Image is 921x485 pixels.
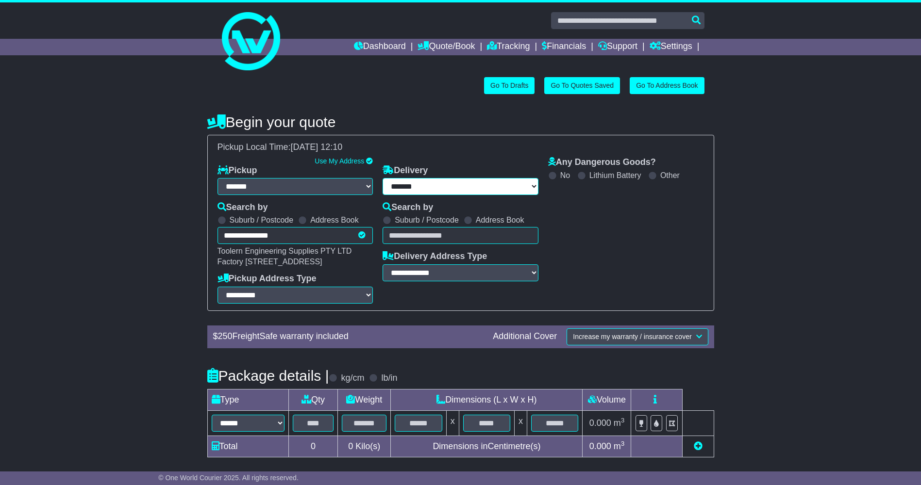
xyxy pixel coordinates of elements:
[476,215,524,225] label: Address Book
[230,215,294,225] label: Suburb / Postcode
[208,331,488,342] div: $ FreightSafe warranty included
[650,39,692,55] a: Settings
[381,373,397,384] label: lb/in
[391,389,583,410] td: Dimensions (L x W x H)
[383,165,428,176] label: Delivery
[446,410,459,436] td: x
[338,389,391,410] td: Weight
[288,389,338,410] td: Qty
[218,274,317,284] label: Pickup Address Type
[488,331,562,342] div: Additional Cover
[589,171,641,180] label: Lithium Battery
[354,39,406,55] a: Dashboard
[614,418,625,428] span: m
[560,171,570,180] label: No
[341,373,364,384] label: kg/cm
[621,440,625,447] sup: 3
[630,77,704,94] a: Go To Address Book
[487,39,530,55] a: Tracking
[573,333,691,340] span: Increase my warranty / insurance cover
[583,389,631,410] td: Volume
[383,202,433,213] label: Search by
[548,157,656,168] label: Any Dangerous Goods?
[338,436,391,457] td: Kilo(s)
[218,165,257,176] label: Pickup
[207,368,329,384] h4: Package details |
[383,251,487,262] label: Delivery Address Type
[291,142,343,152] span: [DATE] 12:10
[614,441,625,451] span: m
[315,157,364,165] a: Use My Address
[484,77,535,94] a: Go To Drafts
[694,441,703,451] a: Add new item
[288,436,338,457] td: 0
[218,258,322,266] span: Factory [STREET_ADDRESS]
[207,114,714,130] h4: Begin your quote
[310,215,359,225] label: Address Book
[218,331,233,341] span: 250
[660,171,680,180] label: Other
[207,436,288,457] td: Total
[515,410,527,436] td: x
[395,215,459,225] label: Suburb / Postcode
[207,389,288,410] td: Type
[158,474,299,482] span: © One World Courier 2025. All rights reserved.
[218,202,268,213] label: Search by
[589,441,611,451] span: 0.000
[391,436,583,457] td: Dimensions in Centimetre(s)
[348,441,353,451] span: 0
[567,328,708,345] button: Increase my warranty / insurance cover
[418,39,475,55] a: Quote/Book
[218,247,352,255] span: Toolern Engineering Supplies PTY LTD
[544,77,620,94] a: Go To Quotes Saved
[598,39,637,55] a: Support
[542,39,586,55] a: Financials
[213,142,709,153] div: Pickup Local Time:
[589,418,611,428] span: 0.000
[621,417,625,424] sup: 3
